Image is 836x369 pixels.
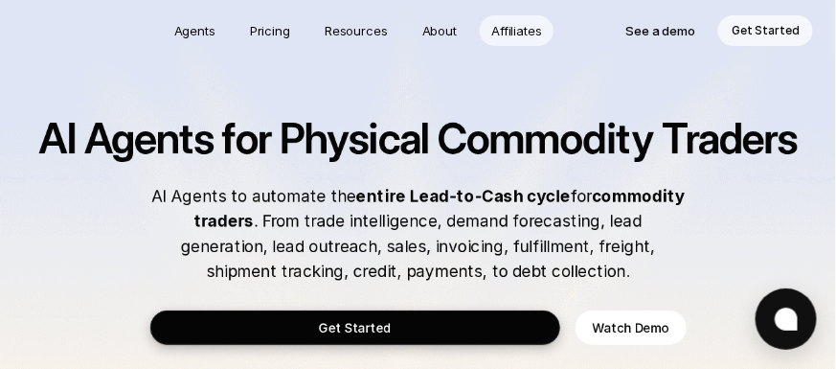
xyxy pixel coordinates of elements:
[150,311,560,345] a: Get Started
[613,15,710,46] a: See a demo
[23,115,813,161] h1: AI Agents for Physical Commodity Traders
[325,21,388,40] p: Resources
[576,311,687,345] a: Watch Demo
[163,15,227,46] a: Agents
[356,187,571,206] strong: entire Lead-to-Cash cycle
[238,15,302,46] a: Pricing
[422,21,457,40] p: About
[319,318,392,337] p: Get Started
[718,15,813,46] a: Get Started
[732,21,800,40] p: Get Started
[756,288,817,350] button: Open chat window
[150,184,687,284] p: AI Agents to automate the for . From trade intelligence, demand forecasting, lead generation, lea...
[593,318,669,337] p: Watch Demo
[174,21,215,40] p: Agents
[480,15,554,46] a: Affiliates
[491,21,542,40] p: Affiliates
[250,21,290,40] p: Pricing
[411,15,468,46] a: About
[626,21,696,40] p: See a demo
[313,15,399,46] a: Resources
